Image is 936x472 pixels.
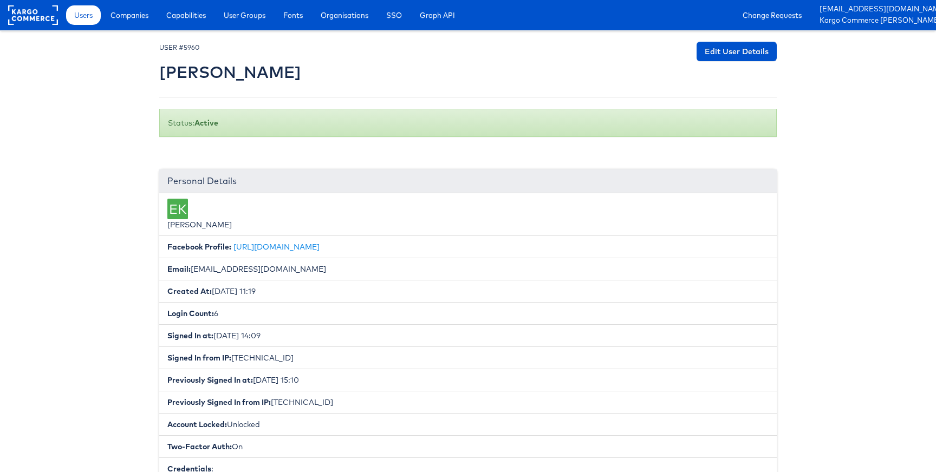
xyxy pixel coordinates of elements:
[283,10,303,21] span: Fonts
[697,42,777,61] a: Edit User Details
[166,10,206,21] span: Capabilities
[159,280,777,303] li: [DATE] 11:19
[167,309,214,318] b: Login Count:
[412,5,463,25] a: Graph API
[167,331,213,340] b: Signed In at:
[233,242,320,252] a: [URL][DOMAIN_NAME]
[159,413,777,436] li: Unlocked
[167,375,253,385] b: Previously Signed In at:
[313,5,376,25] a: Organisations
[216,5,274,25] a: User Groups
[159,302,777,325] li: 6
[820,4,928,15] a: [EMAIL_ADDRESS][DOMAIN_NAME]
[74,10,93,21] span: Users
[159,193,777,236] li: [PERSON_NAME]
[159,324,777,347] li: [DATE] 14:09
[159,169,777,193] div: Personal Details
[378,5,410,25] a: SSO
[102,5,157,25] a: Companies
[159,435,777,458] li: On
[159,63,301,81] h2: [PERSON_NAME]
[820,15,928,27] a: Kargo Commerce [PERSON_NAME] Production
[167,397,271,407] b: Previously Signed In from IP:
[275,5,311,25] a: Fonts
[224,10,265,21] span: User Groups
[167,442,232,451] b: Two-Factor Auth:
[167,199,188,219] div: EK
[159,369,777,391] li: [DATE] 15:10
[167,353,231,363] b: Signed In from IP:
[159,258,777,280] li: [EMAIL_ADDRESS][DOMAIN_NAME]
[167,419,227,429] b: Account Locked:
[159,391,777,414] li: [TECHNICAL_ID]
[167,286,212,296] b: Created At:
[734,5,810,25] a: Change Requests
[420,10,455,21] span: Graph API
[167,264,191,274] b: Email:
[159,43,199,51] small: USER #5960
[159,109,777,137] div: Status:
[167,242,231,252] b: Facebook Profile:
[159,346,777,369] li: [TECHNICAL_ID]
[66,5,101,25] a: Users
[194,118,218,128] b: Active
[110,10,148,21] span: Companies
[158,5,214,25] a: Capabilities
[386,10,402,21] span: SSO
[321,10,368,21] span: Organisations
